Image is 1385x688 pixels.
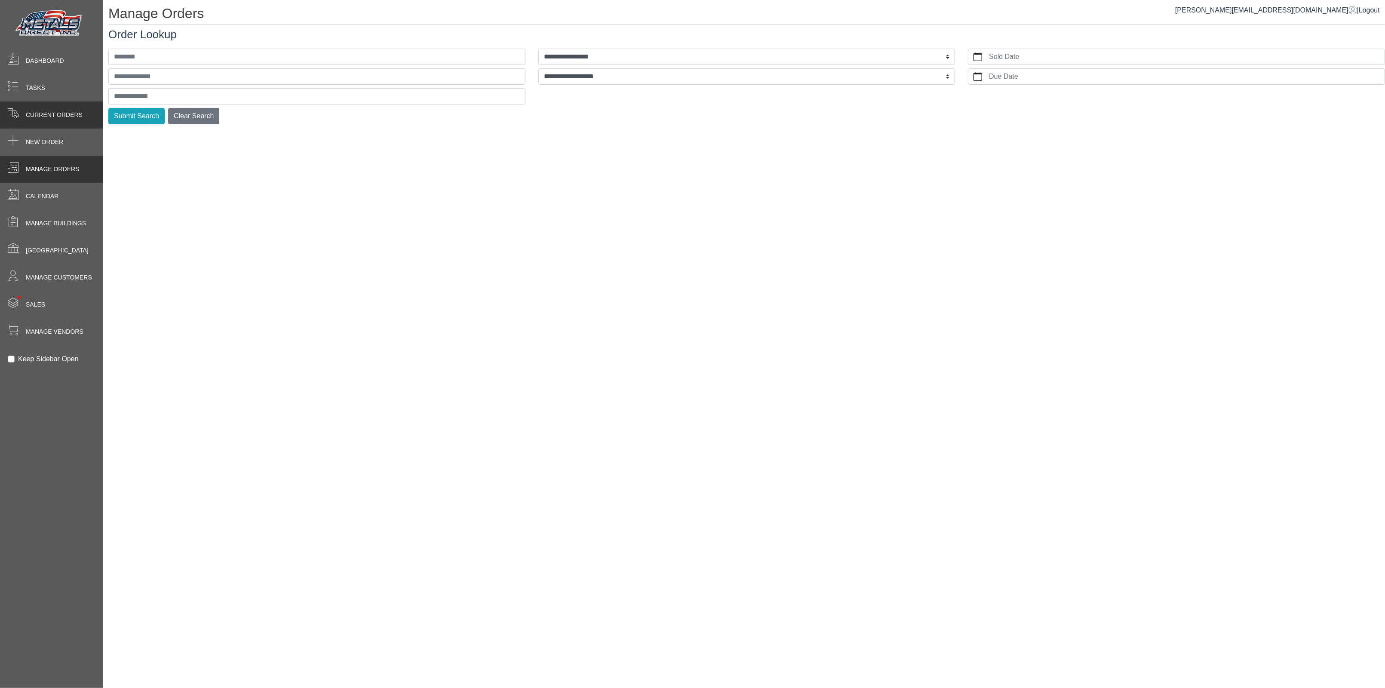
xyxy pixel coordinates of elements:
[8,283,30,311] span: •
[26,111,83,120] span: Current Orders
[26,219,86,228] span: Manage Buildings
[26,83,45,92] span: Tasks
[108,28,1385,41] h3: Order Lookup
[26,165,79,174] span: Manage Orders
[26,192,58,201] span: Calendar
[1175,5,1380,15] div: |
[973,72,982,81] svg: calendar
[26,273,92,282] span: Manage Customers
[26,246,89,255] span: [GEOGRAPHIC_DATA]
[973,52,982,61] svg: calendar
[108,5,1385,25] h1: Manage Orders
[1359,6,1380,14] span: Logout
[987,69,1385,84] label: Due Date
[18,354,79,364] label: Keep Sidebar Open
[987,49,1385,64] label: Sold Date
[26,300,45,309] span: Sales
[168,108,219,124] button: Clear Search
[968,69,987,84] button: calendar
[26,56,64,65] span: Dashboard
[26,327,83,336] span: Manage Vendors
[26,138,63,147] span: New Order
[13,8,86,40] img: Metals Direct Inc Logo
[968,49,987,64] button: calendar
[1175,6,1357,14] a: [PERSON_NAME][EMAIL_ADDRESS][DOMAIN_NAME]
[108,108,165,124] button: Submit Search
